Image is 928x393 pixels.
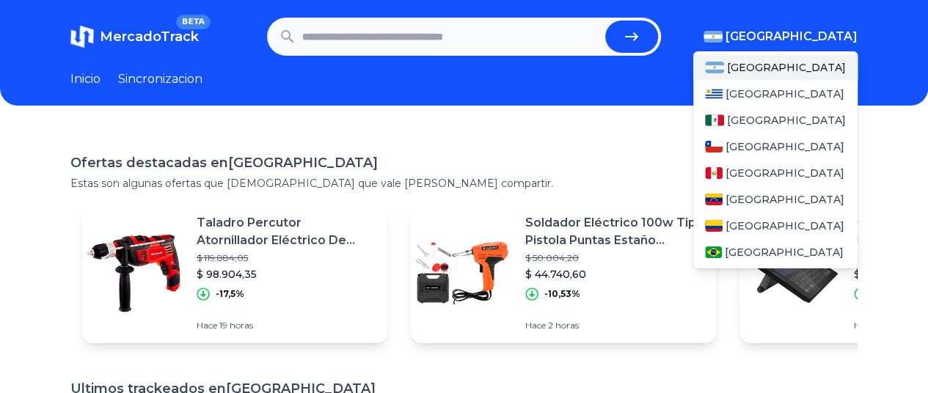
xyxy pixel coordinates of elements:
img: Featured image [82,221,185,324]
span: [GEOGRAPHIC_DATA] [726,87,844,101]
a: Peru[GEOGRAPHIC_DATA] [693,160,858,186]
img: Peru [705,167,723,179]
p: Hace 19 horas [197,320,376,331]
span: [GEOGRAPHIC_DATA] [726,218,844,233]
span: BETA [176,15,211,29]
a: MercadoTrackBETA [70,25,199,48]
button: [GEOGRAPHIC_DATA] [704,28,858,45]
img: Chile [705,141,723,153]
p: -17,5% [216,288,244,300]
span: [GEOGRAPHIC_DATA] [727,113,846,128]
img: Colombia [705,220,723,232]
p: $ 44.740,60 [525,267,704,282]
img: Mexico [705,114,724,126]
img: Featured image [411,221,514,324]
h1: Ofertas destacadas en [GEOGRAPHIC_DATA] [70,153,858,173]
span: [GEOGRAPHIC_DATA] [726,139,844,154]
img: Argentina [705,62,724,73]
p: Soldador Eléctrico 100w Tipo Pistola Puntas Estaño [GEOGRAPHIC_DATA] [525,214,704,249]
a: Mexico[GEOGRAPHIC_DATA] [693,107,858,133]
span: [GEOGRAPHIC_DATA] [726,28,858,45]
a: Venezuela[GEOGRAPHIC_DATA] [693,186,858,213]
a: Inicio [70,70,101,88]
a: Colombia[GEOGRAPHIC_DATA] [693,213,858,239]
a: Argentina[GEOGRAPHIC_DATA] [693,54,858,81]
img: Venezuela [705,194,723,205]
p: $ 50.004,20 [525,252,704,264]
p: Taladro Percutor Atornillador Eléctrico De 13mm Einhell Th-id 720 E 720w + Accesorio 220v 60hz [197,214,376,249]
span: [GEOGRAPHIC_DATA] [727,60,846,75]
img: Featured image [739,221,842,324]
p: $ 119.884,05 [197,252,376,264]
img: MercadoTrack [70,25,94,48]
p: $ 98.904,35 [197,267,376,282]
a: Sincronizacion [118,70,202,88]
p: Hace 2 horas [525,320,704,331]
img: Argentina [704,31,723,43]
a: Featured imageTaladro Percutor Atornillador Eléctrico De 13mm Einhell Th-id 720 E 720w + Accesori... [82,202,387,343]
p: -10,53% [544,288,580,300]
p: Estas son algunas ofertas que [DEMOGRAPHIC_DATA] que vale [PERSON_NAME] compartir. [70,176,858,191]
span: [GEOGRAPHIC_DATA] [726,166,844,180]
span: [GEOGRAPHIC_DATA] [725,245,844,260]
a: Chile[GEOGRAPHIC_DATA] [693,133,858,160]
span: [GEOGRAPHIC_DATA] [726,192,844,207]
img: Uruguay [705,88,723,100]
a: Uruguay[GEOGRAPHIC_DATA] [693,81,858,107]
span: MercadoTrack [100,29,199,45]
a: Featured imageSoldador Eléctrico 100w Tipo Pistola Puntas Estaño [GEOGRAPHIC_DATA]$ 50.004,20$ 44... [411,202,716,343]
a: Brasil[GEOGRAPHIC_DATA] [693,239,858,265]
img: Brasil [705,246,722,258]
